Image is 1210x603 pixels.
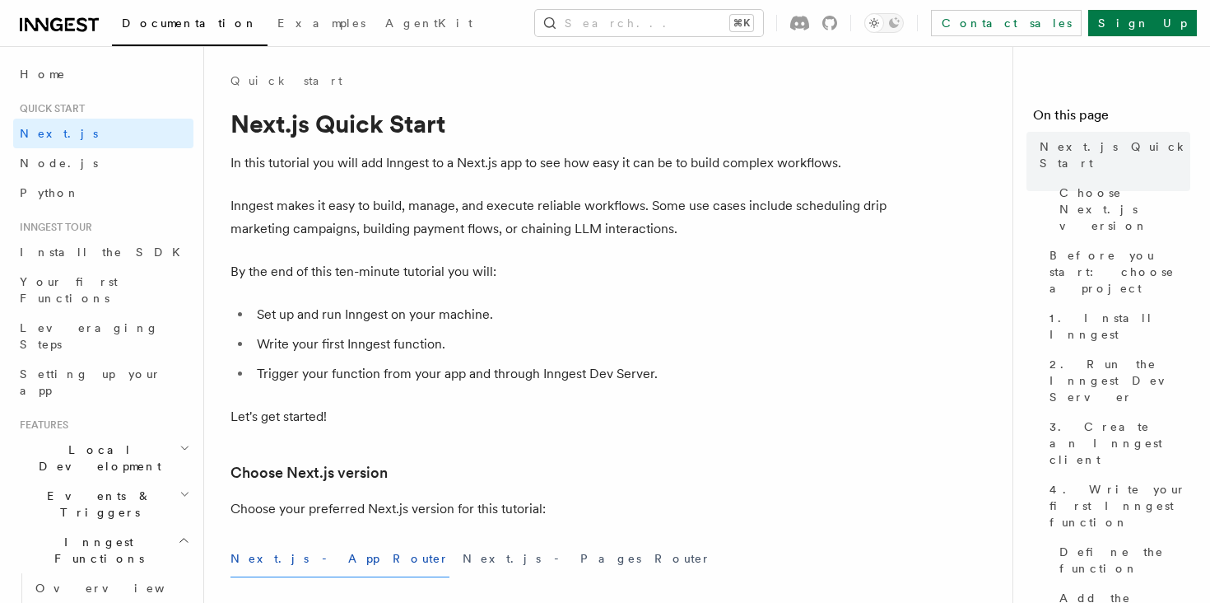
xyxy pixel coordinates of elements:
[13,59,193,89] a: Home
[230,498,889,521] p: Choose your preferred Next.js version for this tutorial:
[230,260,889,283] p: By the end of this ten-minute tutorial you will:
[535,10,763,36] button: Search...⌘K
[252,362,889,386] li: Trigger your function from your app and through Inngest Dev Server.
[20,275,118,305] span: Your first Functions
[112,5,268,46] a: Documentation
[1053,178,1190,241] a: Choose Next.js version
[230,109,889,138] h1: Next.js Quick Start
[13,488,179,521] span: Events & Triggers
[13,148,193,178] a: Node.js
[13,178,193,208] a: Python
[730,15,753,31] kbd: ⌘K
[1033,132,1190,178] a: Next.js Quick Start
[13,359,193,405] a: Setting up your app
[13,442,179,474] span: Local Development
[1059,544,1190,577] span: Define the function
[252,303,889,326] li: Set up and run Inngest on your machine.
[20,66,66,82] span: Home
[1049,247,1190,297] span: Before you start: choose a project
[252,333,889,356] li: Write your first Inngest function.
[1049,310,1190,343] span: 1. Install Inngest
[20,186,80,199] span: Python
[1043,412,1190,474] a: 3. Create an Inngest client
[13,237,193,267] a: Install the SDK
[1053,537,1190,583] a: Define the function
[277,16,365,30] span: Examples
[13,102,85,115] span: Quick start
[1040,138,1190,171] span: Next.js Quick Start
[230,405,889,428] p: Let's get started!
[1049,481,1190,531] span: 4. Write your first Inngest function
[1043,241,1190,303] a: Before you start: choose a project
[230,461,388,484] a: Choose Next.js version
[13,418,68,432] span: Features
[20,321,159,351] span: Leveraging Steps
[931,10,1082,36] a: Contact sales
[13,267,193,313] a: Your first Functions
[13,313,193,359] a: Leveraging Steps
[35,582,205,595] span: Overview
[1043,303,1190,349] a: 1. Install Inngest
[463,540,711,577] button: Next.js - Pages Router
[1088,10,1197,36] a: Sign Up
[230,194,889,241] p: Inngest makes it easy to build, manage, and execute reliable workflows. Some use cases include sc...
[1043,349,1190,412] a: 2. Run the Inngest Dev Server
[230,72,342,89] a: Quick start
[864,13,904,33] button: Toggle dark mode
[13,221,92,234] span: Inngest tour
[20,367,161,397] span: Setting up your app
[122,16,258,30] span: Documentation
[230,540,449,577] button: Next.js - App Router
[29,573,193,603] a: Overview
[13,527,193,573] button: Inngest Functions
[13,534,178,567] span: Inngest Functions
[268,5,375,44] a: Examples
[385,16,472,30] span: AgentKit
[1033,105,1190,132] h4: On this page
[20,245,190,259] span: Install the SDK
[1059,185,1190,234] span: Choose Next.js version
[1049,356,1190,405] span: 2. Run the Inngest Dev Server
[230,152,889,175] p: In this tutorial you will add Inngest to a Next.js app to see how easy it can be to build complex...
[1043,474,1190,537] a: 4. Write your first Inngest function
[13,119,193,148] a: Next.js
[1049,418,1190,468] span: 3. Create an Inngest client
[375,5,482,44] a: AgentKit
[20,127,98,140] span: Next.js
[13,435,193,481] button: Local Development
[13,481,193,527] button: Events & Triggers
[20,157,98,170] span: Node.js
